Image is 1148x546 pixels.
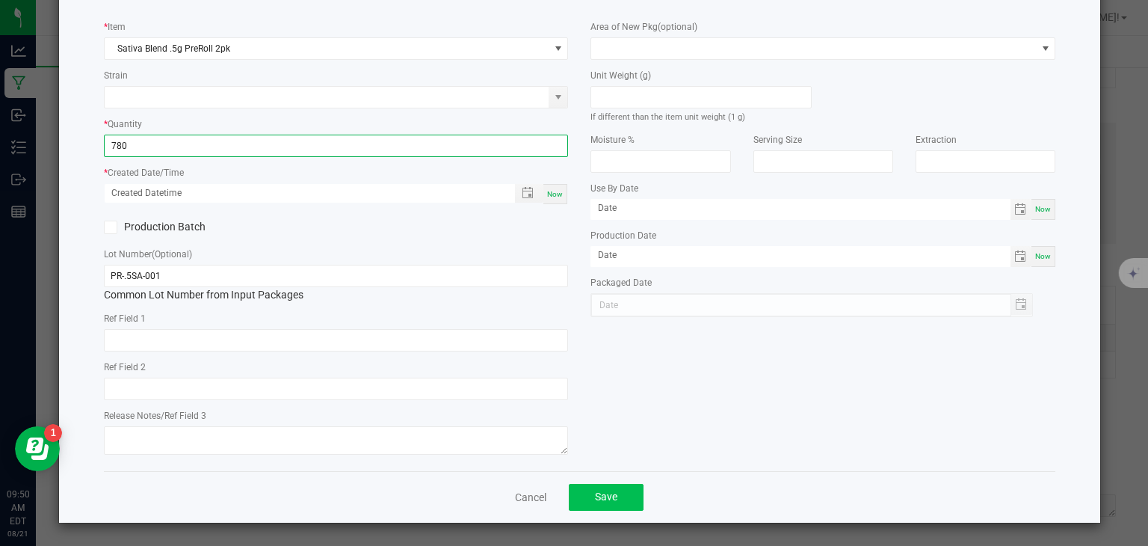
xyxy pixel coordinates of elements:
[590,199,1010,218] input: Date
[105,184,499,203] input: Created Datetime
[108,117,142,131] label: Quantity
[104,265,569,303] div: Common Lot Number from Input Packages
[152,249,192,260] span: (Optional)
[569,484,644,511] button: Save
[104,312,146,325] label: Ref Field 1
[104,219,325,235] label: Production Batch
[15,426,60,471] iframe: Resource center
[590,276,652,289] label: Packaged Date
[753,133,802,147] label: Serving Size
[1010,199,1032,220] span: Toggle calendar
[590,133,635,147] label: Moisture %
[595,491,617,503] span: Save
[104,69,128,82] label: Strain
[1010,246,1032,267] span: Toggle calendar
[590,20,697,34] label: Area of New Pkg
[658,22,697,32] span: (optional)
[105,38,549,59] span: Sativa Blend .5g PreRoll 2pk
[108,166,184,180] label: Created Date/Time
[104,409,206,423] label: Release Notes/Ref Field 3
[515,184,544,203] span: Toggle popup
[104,361,146,374] label: Ref Field 2
[1035,252,1051,260] span: Now
[108,20,126,34] label: Item
[590,182,638,195] label: Use By Date
[590,69,651,82] label: Unit Weight (g)
[44,424,62,442] iframe: Resource center unread badge
[104,248,192,261] label: Lot Number
[916,133,957,147] label: Extraction
[1035,205,1051,213] span: Now
[515,490,546,505] a: Cancel
[590,246,1010,265] input: Date
[547,190,563,198] span: Now
[590,229,656,242] label: Production Date
[590,112,745,122] small: If different than the item unit weight (1 g)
